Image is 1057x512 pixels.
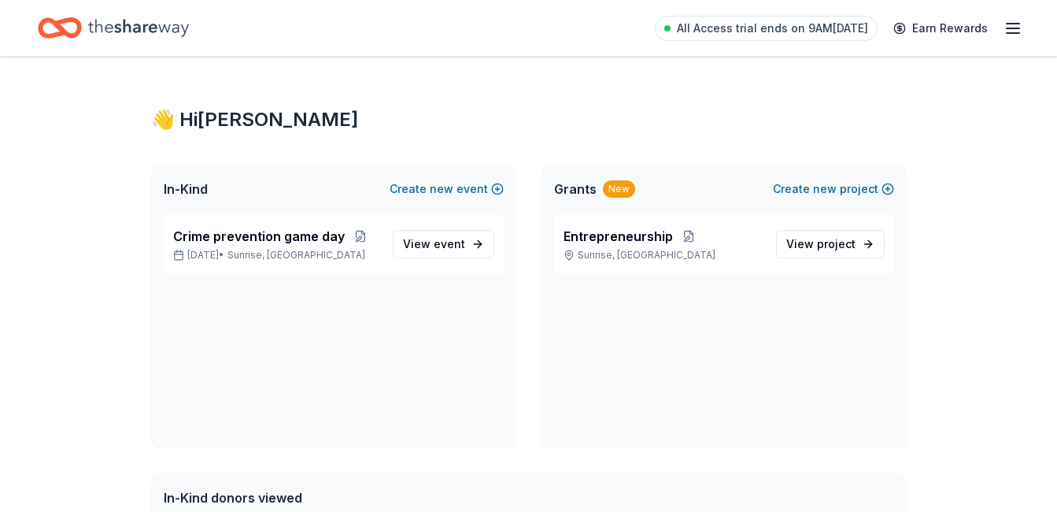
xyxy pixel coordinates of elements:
[390,180,504,198] button: Createnewevent
[393,230,494,258] a: View event
[173,249,380,262] p: [DATE] •
[786,235,856,254] span: View
[813,180,837,198] span: new
[164,488,549,507] div: In-Kind donors viewed
[434,237,465,250] span: event
[817,237,856,250] span: project
[884,14,997,43] a: Earn Rewards
[776,230,885,258] a: View project
[603,180,635,198] div: New
[564,249,763,262] p: Sunrise, [GEOGRAPHIC_DATA]
[151,107,907,132] div: 👋 Hi [PERSON_NAME]
[430,180,453,198] span: new
[38,9,189,46] a: Home
[773,180,894,198] button: Createnewproject
[164,180,208,198] span: In-Kind
[554,180,597,198] span: Grants
[173,227,345,246] span: Crime prevention game day
[564,227,673,246] span: Entrepreneurship
[403,235,465,254] span: View
[677,19,868,38] span: All Access trial ends on 9AM[DATE]
[227,249,365,262] span: Sunrise, [GEOGRAPHIC_DATA]
[655,16,878,41] a: All Access trial ends on 9AM[DATE]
